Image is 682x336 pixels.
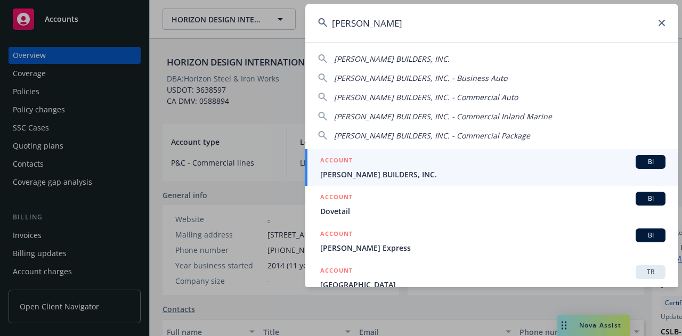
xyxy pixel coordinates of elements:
span: Dovetail [320,206,665,217]
span: [PERSON_NAME] BUILDERS, INC. - Commercial Inland Marine [334,111,552,121]
span: [GEOGRAPHIC_DATA] [320,279,665,290]
span: [PERSON_NAME] BUILDERS, INC. [320,169,665,180]
span: [PERSON_NAME] BUILDERS, INC. [334,54,450,64]
h5: ACCOUNT [320,265,353,278]
span: [PERSON_NAME] BUILDERS, INC. - Commercial Auto [334,92,518,102]
h5: ACCOUNT [320,228,353,241]
span: BI [640,194,661,203]
a: ACCOUNTBIDovetail [305,186,678,223]
a: ACCOUNTBI[PERSON_NAME] BUILDERS, INC. [305,149,678,186]
span: BI [640,157,661,167]
span: [PERSON_NAME] Express [320,242,665,253]
input: Search... [305,4,678,42]
span: [PERSON_NAME] BUILDERS, INC. - Business Auto [334,73,507,83]
h5: ACCOUNT [320,155,353,168]
span: BI [640,231,661,240]
span: [PERSON_NAME] BUILDERS, INC. - Commercial Package [334,130,530,141]
a: ACCOUNTTR[GEOGRAPHIC_DATA] [305,259,678,296]
h5: ACCOUNT [320,192,353,204]
a: ACCOUNTBI[PERSON_NAME] Express [305,223,678,259]
span: TR [640,267,661,277]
